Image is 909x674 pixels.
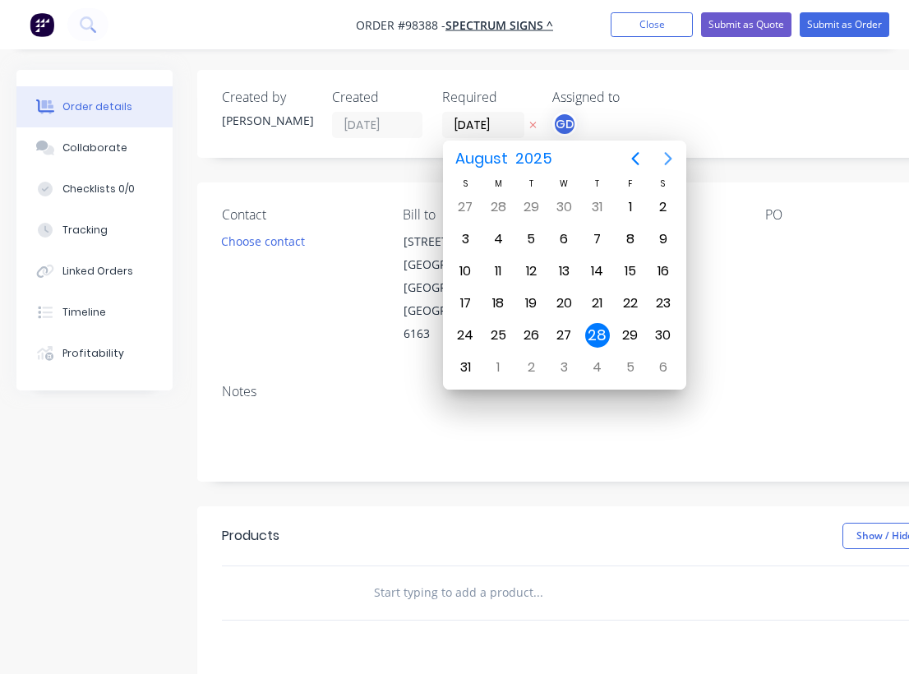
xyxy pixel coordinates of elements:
[486,227,510,252] div: Monday, August 4, 2025
[585,291,610,316] div: Thursday, August 21, 2025
[519,259,543,284] div: Tuesday, August 12, 2025
[62,264,133,279] div: Linked Orders
[16,127,173,168] button: Collaborate
[618,227,643,252] div: Friday, August 8, 2025
[30,12,54,37] img: Factory
[618,323,643,348] div: Friday, August 29, 2025
[62,182,135,196] div: Checklists 0/0
[449,177,482,191] div: S
[16,86,173,127] button: Order details
[486,323,510,348] div: Monday, August 25, 2025
[453,195,478,219] div: Sunday, July 27, 2025
[519,227,543,252] div: Tuesday, August 5, 2025
[651,355,676,380] div: Saturday, September 6, 2025
[585,323,610,348] div: Today, Thursday, August 28, 2025
[356,17,445,33] span: Order #98388 -
[62,346,124,361] div: Profitability
[373,576,702,609] input: Start typing to add a product...
[585,259,610,284] div: Thursday, August 14, 2025
[482,177,514,191] div: M
[16,168,173,210] button: Checklists 0/0
[519,291,543,316] div: Tuesday, August 19, 2025
[552,112,577,136] button: GD
[618,355,643,380] div: Friday, September 5, 2025
[800,12,889,37] button: Submit as Order
[581,177,614,191] div: T
[651,323,676,348] div: Saturday, August 30, 2025
[511,144,556,173] span: 2025
[404,253,540,345] div: [GEOGRAPHIC_DATA], [GEOGRAPHIC_DATA], [GEOGRAPHIC_DATA], 6163
[651,259,676,284] div: Saturday, August 16, 2025
[62,223,108,238] div: Tracking
[519,323,543,348] div: Tuesday, August 26, 2025
[390,229,554,346] div: [STREET_ADDRESS][GEOGRAPHIC_DATA], [GEOGRAPHIC_DATA], [GEOGRAPHIC_DATA], 6163
[16,292,173,333] button: Timeline
[551,323,576,348] div: Wednesday, August 27, 2025
[332,90,422,105] div: Created
[486,259,510,284] div: Monday, August 11, 2025
[486,291,510,316] div: Monday, August 18, 2025
[585,195,610,219] div: Thursday, July 31, 2025
[651,291,676,316] div: Saturday, August 23, 2025
[486,195,510,219] div: Monday, July 28, 2025
[619,142,652,175] button: Previous page
[547,177,580,191] div: W
[453,355,478,380] div: Sunday, August 31, 2025
[453,227,478,252] div: Sunday, August 3, 2025
[611,12,693,37] button: Close
[62,305,106,320] div: Timeline
[647,177,680,191] div: S
[486,355,510,380] div: Monday, September 1, 2025
[552,90,717,105] div: Assigned to
[451,144,511,173] span: August
[585,227,610,252] div: Thursday, August 7, 2025
[16,333,173,374] button: Profitability
[445,17,553,33] a: SPECTRUM SIGNS ^
[453,323,478,348] div: Sunday, August 24, 2025
[16,251,173,292] button: Linked Orders
[445,144,562,173] button: August2025
[551,227,576,252] div: Wednesday, August 6, 2025
[551,259,576,284] div: Wednesday, August 13, 2025
[585,355,610,380] div: Thursday, September 4, 2025
[222,207,376,223] div: Contact
[651,227,676,252] div: Saturday, August 9, 2025
[404,230,540,253] div: [STREET_ADDRESS]
[618,259,643,284] div: Friday, August 15, 2025
[222,112,312,129] div: [PERSON_NAME]
[614,177,647,191] div: F
[652,142,685,175] button: Next page
[16,210,173,251] button: Tracking
[618,291,643,316] div: Friday, August 22, 2025
[551,291,576,316] div: Wednesday, August 20, 2025
[701,12,791,37] button: Submit as Quote
[62,141,127,155] div: Collaborate
[213,229,314,252] button: Choose contact
[551,355,576,380] div: Wednesday, September 3, 2025
[514,177,547,191] div: T
[618,195,643,219] div: Friday, August 1, 2025
[519,195,543,219] div: Tuesday, July 29, 2025
[403,207,557,223] div: Bill to
[453,291,478,316] div: Sunday, August 17, 2025
[651,195,676,219] div: Saturday, August 2, 2025
[551,195,576,219] div: Wednesday, July 30, 2025
[222,90,312,105] div: Created by
[453,259,478,284] div: Sunday, August 10, 2025
[519,355,543,380] div: Tuesday, September 2, 2025
[62,99,132,114] div: Order details
[442,90,533,105] div: Required
[222,526,279,546] div: Products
